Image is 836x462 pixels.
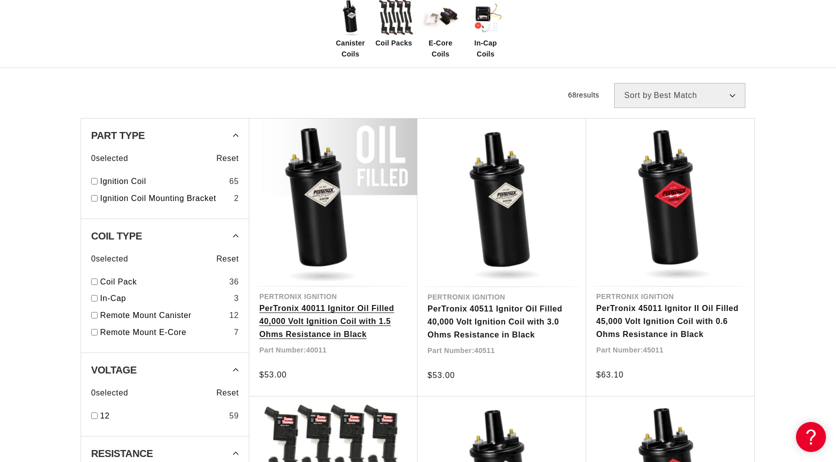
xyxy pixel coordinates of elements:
div: 36 [229,275,239,288]
span: 68 results [568,91,599,99]
div: 65 [229,175,239,188]
a: Coil Pack [100,275,225,288]
span: Sort by [624,91,652,99]
a: Ignition Coil Mounting Bracket [100,192,230,205]
span: Reset [216,386,239,399]
span: Canister Coils [330,37,370,60]
div: 7 [234,326,239,339]
div: 2 [234,192,239,205]
a: Ignition Coil [100,175,225,188]
span: 0 selected [91,386,128,399]
div: 12 [229,309,239,322]
span: Resistance [91,448,153,458]
a: Remote Mount E-Core [100,326,230,339]
span: Coil Packs [375,37,412,48]
a: PerTronix 40011 Ignitor Oil Filled 40,000 Volt Ignition Coil with 1.5 Ohms Resistance in Black [259,302,407,340]
a: PerTronix 40511 Ignitor Oil Filled 40,000 Volt Ignition Coil with 3.0 Ohms Resistance in Black [428,302,576,341]
span: Reset [216,252,239,265]
a: PerTronix 45011 Ignitor II Oil Filled 45,000 Volt Ignition Coil with 0.6 Ohms Resistance in Black [596,302,744,340]
span: 0 selected [91,252,128,265]
select: Sort by [614,83,745,108]
span: In-Cap Coils [466,37,506,60]
span: Reset [216,152,239,165]
a: 12 [100,409,225,422]
span: Part Type [91,130,145,140]
span: Coil Type [91,231,142,241]
a: Remote Mount Canister [100,309,225,322]
span: 0 selected [91,152,128,165]
span: Voltage [91,365,137,375]
span: E-Core Coils [421,37,461,60]
a: In-Cap [100,292,230,305]
div: 59 [229,409,239,422]
div: 3 [234,292,239,305]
